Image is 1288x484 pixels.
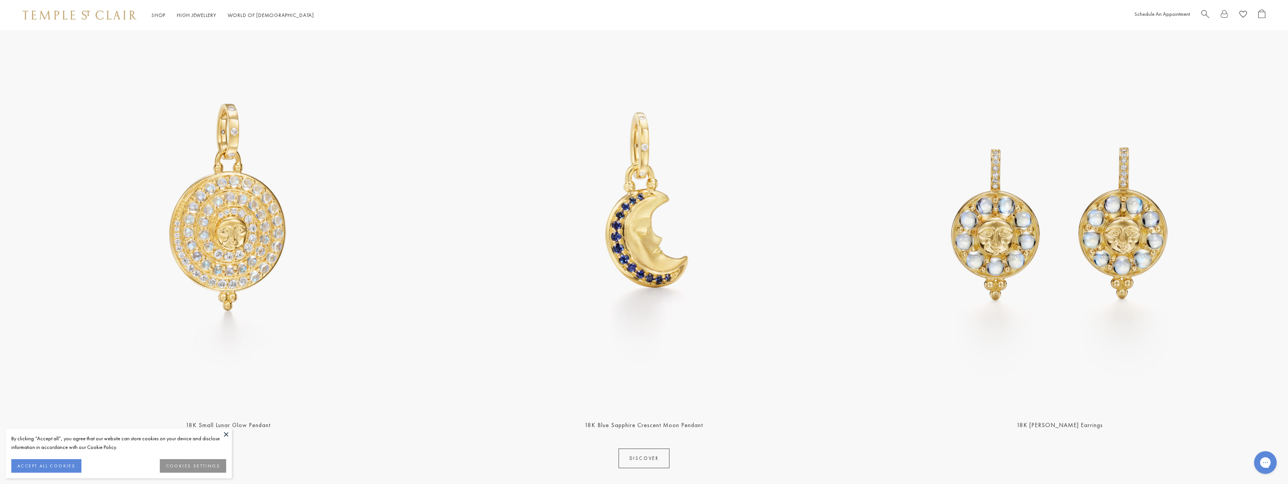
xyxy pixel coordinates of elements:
a: Search [1201,9,1209,21]
img: 18K Small Lunar Glow Pendant [23,1,434,412]
a: E34861-LUNAHABME34861-LUNAHABM [854,1,1265,412]
a: DISCOVER [619,449,670,468]
img: E34861-LUNAHABM [854,1,1265,412]
a: View Wishlist [1239,9,1247,21]
img: Temple St. Clair [23,11,136,20]
a: 18K Small Lunar Glow Pendant [186,421,271,429]
iframe: Gorgias live chat messenger [1250,449,1280,476]
a: World of [DEMOGRAPHIC_DATA]World of [DEMOGRAPHIC_DATA] [228,12,314,18]
a: P34863-SMLUNABM18K Small Lunar Glow Pendant [23,1,434,412]
div: By clicking “Accept all”, you agree that our website can store cookies on your device and disclos... [11,434,226,452]
img: 18K Blue Sapphire Crescent Moon Pendant [438,1,850,412]
nav: Main navigation [152,11,314,20]
a: ShopShop [152,12,165,18]
a: 18K Blue Sapphire Crescent Moon Pendant [585,421,703,429]
a: Open Shopping Bag [1258,9,1265,21]
a: 18K [PERSON_NAME] Earrings [1017,421,1103,429]
button: ACCEPT ALL COOKIES [11,459,81,473]
a: High JewelleryHigh Jewellery [177,12,216,18]
a: 18K Blue Sapphire Crescent Moon Pendant18K Blue Sapphire Crescent Moon Pendant [438,1,850,412]
a: Schedule An Appointment [1135,11,1190,17]
button: COOKIES SETTINGS [160,459,226,473]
